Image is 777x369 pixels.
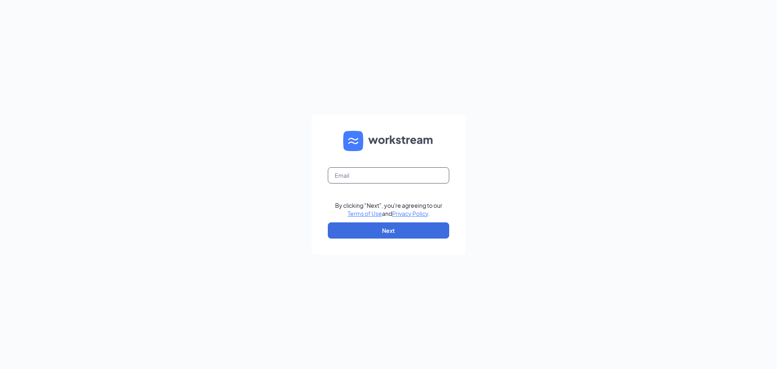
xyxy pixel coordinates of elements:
[348,210,382,217] a: Terms of Use
[328,222,449,239] button: Next
[328,167,449,183] input: Email
[343,131,434,151] img: WS logo and Workstream text
[335,201,442,218] div: By clicking "Next", you're agreeing to our and .
[392,210,428,217] a: Privacy Policy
